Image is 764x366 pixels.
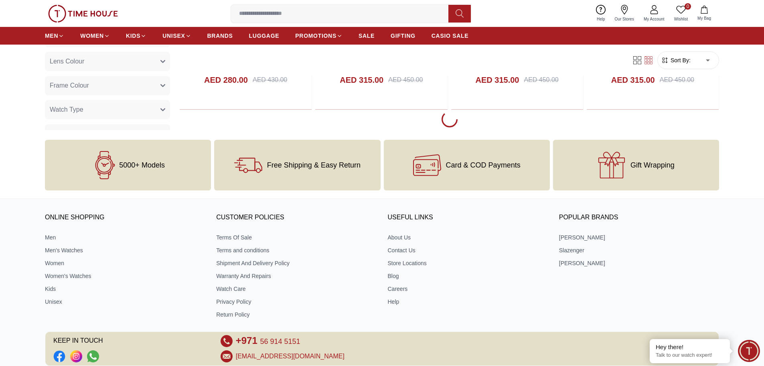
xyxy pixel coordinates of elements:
a: Women's Watches [45,272,205,280]
a: Our Stores [610,3,639,24]
a: Social Link [53,350,65,362]
div: AED 450.00 [660,75,694,85]
a: WOMEN [80,29,110,43]
span: GIFTING [391,32,415,40]
a: Store Locations [388,259,548,267]
span: Watch Type [50,105,83,115]
a: [PERSON_NAME] [559,259,719,267]
a: SALE [359,29,375,43]
a: Terms and conditions [216,246,376,254]
a: Social Link [70,350,82,362]
a: Unisex [45,298,205,306]
img: ... [48,5,118,22]
a: Slazenger [559,246,719,254]
a: Warranty And Repairs [216,272,376,280]
button: My Bag [693,4,716,23]
div: AED 450.00 [524,75,558,85]
a: Social Link [87,350,99,362]
a: [EMAIL_ADDRESS][DOMAIN_NAME] [236,352,345,361]
a: Terms Of Sale [216,233,376,241]
a: Help [592,3,610,24]
li: Facebook [53,350,65,362]
span: PROMOTIONS [295,32,336,40]
a: Women [45,259,205,267]
span: Card & COD Payments [446,161,521,169]
span: LUGGAGE [249,32,280,40]
span: Band Material [50,129,89,139]
span: SALE [359,32,375,40]
a: Kids [45,285,205,293]
span: Help [594,16,608,22]
a: [PERSON_NAME] [559,233,719,241]
a: 0Wishlist [669,3,693,24]
a: KIDS [126,29,146,43]
div: AED 430.00 [253,75,287,85]
span: Gift Wrapping [630,161,675,169]
h4: AED 315.00 [611,74,655,86]
a: Blog [388,272,548,280]
h4: AED 315.00 [340,74,383,86]
h3: Popular Brands [559,212,719,224]
span: KIDS [126,32,140,40]
span: CASIO SALE [432,32,469,40]
a: Men [45,233,205,241]
h3: USEFUL LINKS [388,212,548,224]
a: Watch Care [216,285,376,293]
button: Lens Colour [45,52,170,71]
div: AED 450.00 [388,75,423,85]
button: Sort By: [661,56,691,64]
span: 5000+ Models [119,161,165,169]
a: UNISEX [162,29,191,43]
button: Frame Colour [45,76,170,95]
span: 0 [685,3,691,10]
a: LUGGAGE [249,29,280,43]
span: Frame Colour [50,81,89,90]
span: My Bag [694,15,714,21]
h3: ONLINE SHOPPING [45,212,205,224]
a: MEN [45,29,64,43]
a: Careers [388,285,548,293]
a: Privacy Policy [216,298,376,306]
span: 56 914 5151 [260,337,300,346]
a: Contact Us [388,246,548,254]
a: CASIO SALE [432,29,469,43]
a: Shipment And Delivery Policy [216,259,376,267]
button: Band Material [45,124,170,143]
button: Watch Type [45,100,170,119]
a: Return Policy [216,311,376,319]
span: BRANDS [207,32,233,40]
a: PROMOTIONS [295,29,342,43]
div: Hey there! [656,343,724,351]
h4: AED 280.00 [204,74,248,86]
a: About Us [388,233,548,241]
span: Our Stores [612,16,637,22]
span: Sort By: [669,56,691,64]
div: Chat Widget [738,340,760,362]
span: KEEP IN TOUCH [53,335,209,347]
p: Talk to our watch expert! [656,352,724,359]
span: My Account [640,16,668,22]
a: BRANDS [207,29,233,43]
h4: AED 315.00 [476,74,519,86]
span: UNISEX [162,32,185,40]
span: Wishlist [671,16,691,22]
span: MEN [45,32,58,40]
a: Help [388,298,548,306]
a: GIFTING [391,29,415,43]
a: +971 56 914 5151 [236,335,300,347]
span: Free Shipping & Easy Return [267,161,361,169]
h3: CUSTOMER POLICIES [216,212,376,224]
span: WOMEN [80,32,104,40]
span: Lens Colour [50,57,84,66]
a: Men's Watches [45,246,205,254]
